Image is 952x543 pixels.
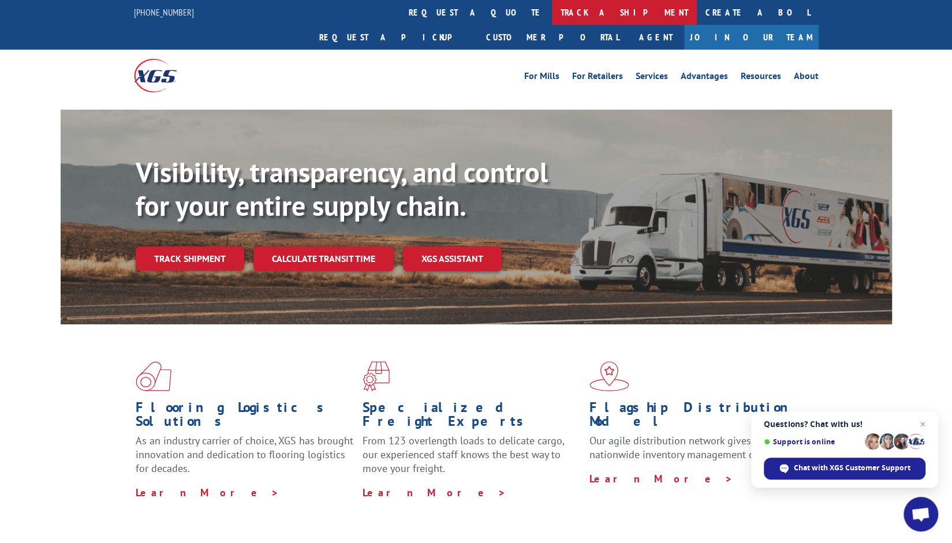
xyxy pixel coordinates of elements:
h1: Flagship Distribution Model [589,400,808,434]
span: Questions? Chat with us! [764,420,925,429]
a: Learn More > [363,486,506,499]
a: Join Our Team [684,25,819,50]
a: Resources [741,72,781,84]
a: Agent [628,25,684,50]
a: For Mills [524,72,559,84]
span: Support is online [764,437,861,446]
h1: Flooring Logistics Solutions [136,400,354,434]
p: From 123 overlength loads to delicate cargo, our experienced staff knows the best way to move you... [363,434,581,485]
a: Learn More > [136,486,279,499]
a: Learn More > [589,472,733,485]
img: xgs-icon-focused-on-flooring-red [363,361,390,391]
div: Chat with XGS Customer Support [764,458,925,480]
span: Our agile distribution network gives you nationwide inventory management on demand. [589,434,802,461]
div: Open chat [904,497,938,531]
a: Track shipment [136,246,244,271]
h1: Specialized Freight Experts [363,400,581,434]
a: For Retailers [572,72,623,84]
a: [PHONE_NUMBER] [134,6,194,18]
span: Close chat [916,417,929,431]
a: Customer Portal [477,25,628,50]
a: Advantages [681,72,728,84]
a: Request a pickup [311,25,477,50]
a: XGS ASSISTANT [403,246,502,271]
a: Services [636,72,668,84]
span: Chat with XGS Customer Support [794,463,910,473]
b: Visibility, transparency, and control for your entire supply chain. [136,154,548,223]
span: As an industry carrier of choice, XGS has brought innovation and dedication to flooring logistics... [136,434,353,475]
img: xgs-icon-flagship-distribution-model-red [589,361,629,391]
img: xgs-icon-total-supply-chain-intelligence-red [136,361,171,391]
a: Calculate transit time [253,246,394,271]
a: About [794,72,819,84]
